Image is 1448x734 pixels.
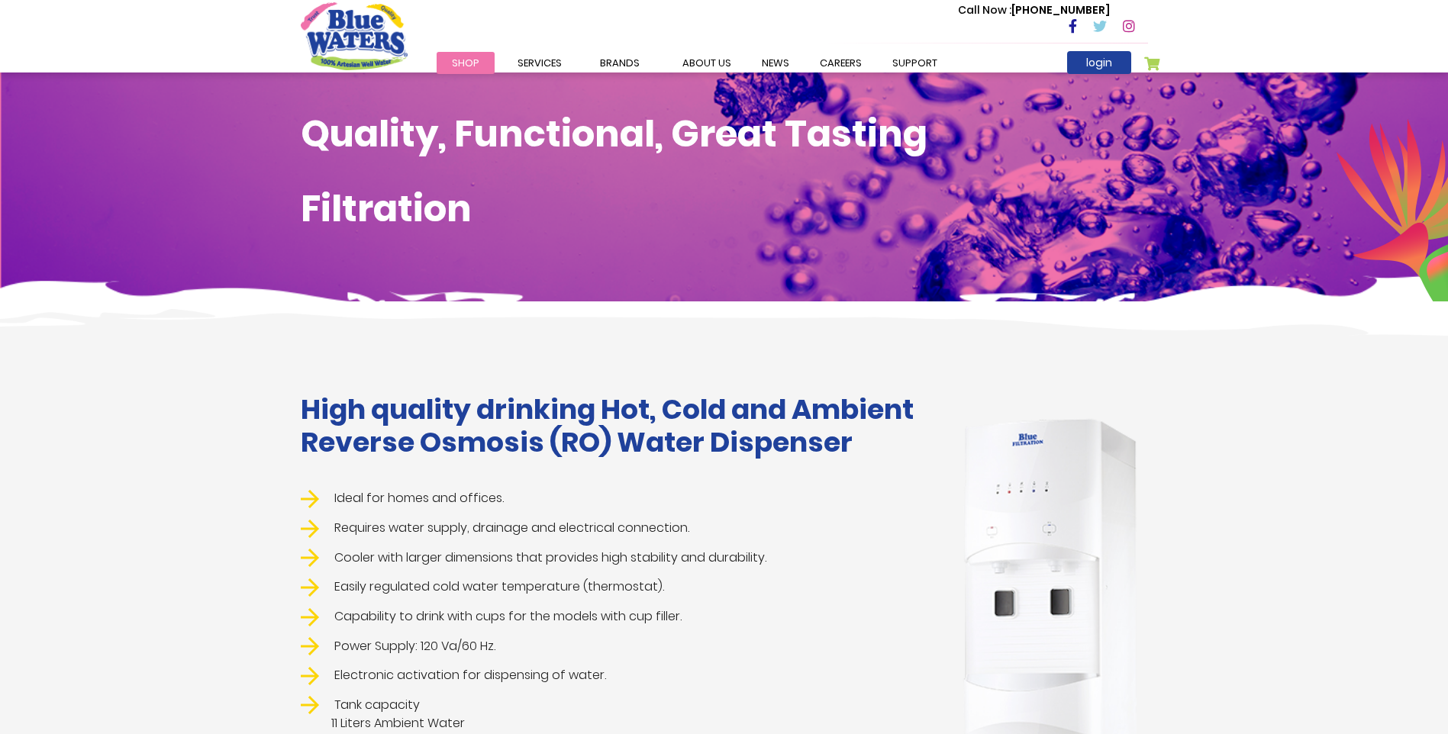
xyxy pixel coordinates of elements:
h1: High quality drinking Hot, Cold and Ambient Reverse Osmosis (RO) Water Dispenser [301,393,930,459]
a: News [747,52,805,74]
span: 11 Liters Ambient Water [301,714,930,732]
span: Brands [600,56,640,70]
span: Shop [452,56,479,70]
li: Power Supply: 120 Va/60 Hz. [301,637,930,656]
a: careers [805,52,877,74]
a: support [877,52,953,74]
a: store logo [301,2,408,69]
li: Requires water supply, drainage and electrical connection. [301,519,930,538]
a: login [1067,51,1131,74]
a: about us [667,52,747,74]
h1: Filtration [301,187,1148,231]
li: Ideal for homes and offices. [301,489,930,508]
span: Call Now : [958,2,1011,18]
li: Easily regulated cold water temperature (thermostat). [301,578,930,597]
p: [PHONE_NUMBER] [958,2,1110,18]
span: Services [518,56,562,70]
h1: Quality, Functional, Great Tasting [301,112,1148,156]
li: Electronic activation for dispensing of water. [301,666,930,685]
li: Capability to drink with cups for the models with cup filler. [301,607,930,626]
li: Cooler with larger dimensions that provides high stability and durability. [301,549,930,568]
